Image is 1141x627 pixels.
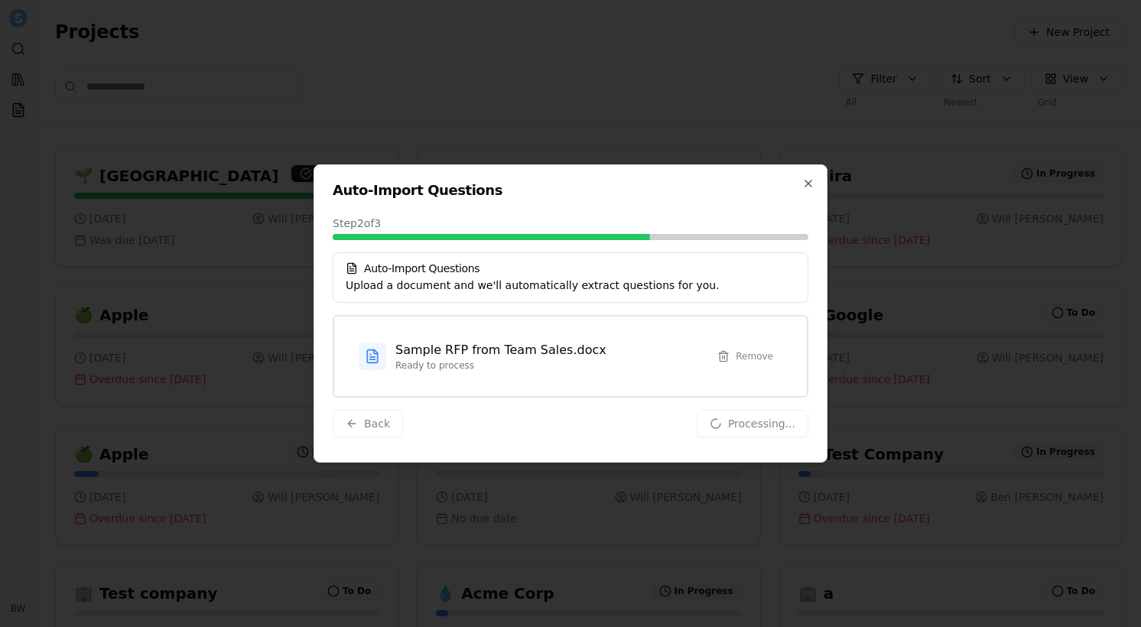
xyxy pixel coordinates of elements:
h2: Auto-Import Questions [333,184,808,197]
span: Ready to process [395,359,606,372]
span: Sample RFP from Team Sales.docx [395,341,606,359]
div: Upload a document and we'll automatically extract questions for you. [346,278,795,293]
h5: Auto-Import Questions [346,262,795,275]
span: Step 2 of 3 [333,216,381,231]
